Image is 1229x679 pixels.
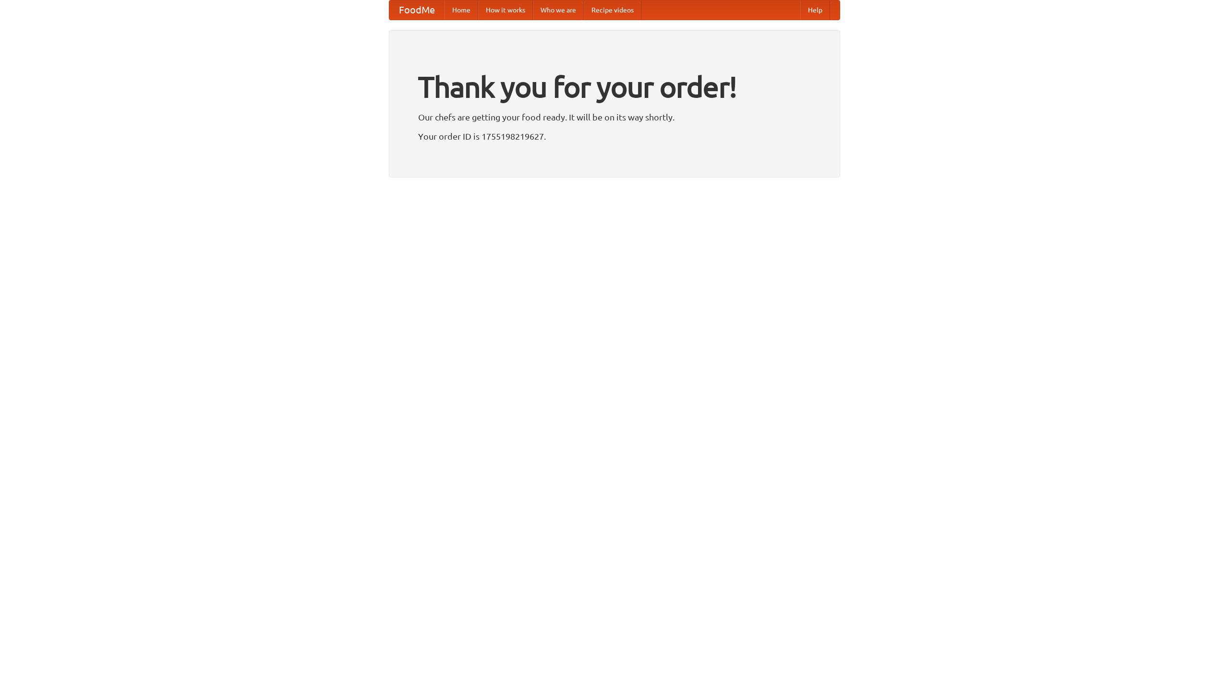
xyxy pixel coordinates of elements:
a: Home [445,0,478,20]
a: How it works [478,0,533,20]
p: Your order ID is 1755198219627. [418,129,811,143]
a: Recipe videos [584,0,641,20]
a: Who we are [533,0,584,20]
h1: Thank you for your order! [418,64,811,110]
a: FoodMe [389,0,445,20]
p: Our chefs are getting your food ready. It will be on its way shortly. [418,110,811,124]
a: Help [800,0,830,20]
